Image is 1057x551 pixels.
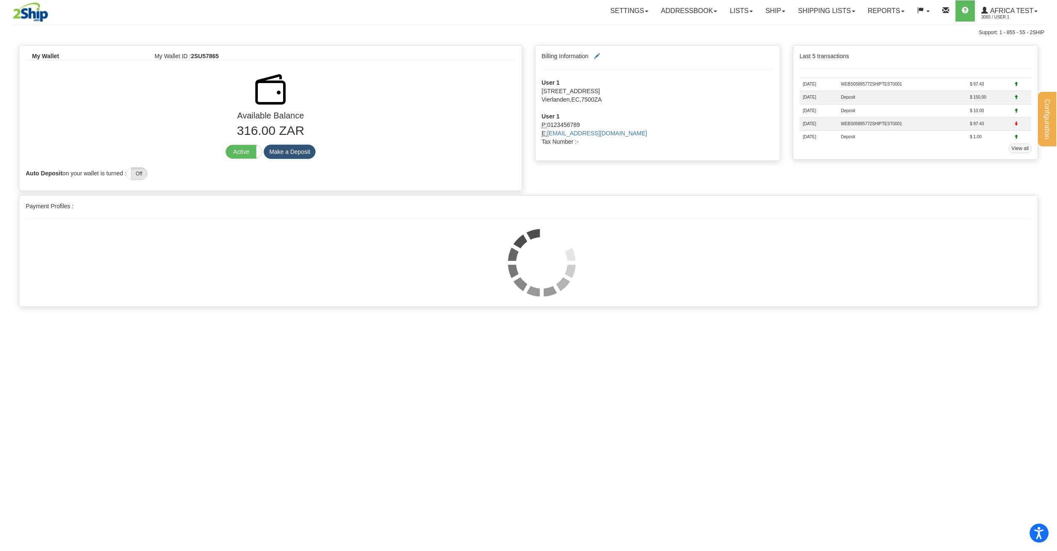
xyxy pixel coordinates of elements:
label: Active [226,145,262,159]
span: Tax Number : [542,138,577,145]
div: My Wallet ID : [148,52,516,60]
a: Reports [862,0,911,22]
a: [EMAIL_ADDRESS][DOMAIN_NAME] [547,130,647,137]
button: Make a Deposit [264,145,316,159]
td: $ 97.43 [966,78,1010,91]
span: Africa Test [988,7,1033,14]
div: on your wallet is turned : [19,163,522,180]
b: 2SU57865 [191,53,219,59]
td: [DATE] [800,78,838,91]
a: Settings [604,0,655,22]
div: Payment Profiles : [19,196,1038,234]
span: 3065 / User 1 [981,13,1044,22]
td: Deposit [838,104,966,117]
td: [DATE] [800,117,838,130]
strong: User 1 [542,113,560,120]
span: , [580,96,581,103]
div: Available Balance [19,110,522,122]
td: WEBS05885772SHIPTEST0001 [838,117,966,130]
td: [DATE] [800,91,838,104]
td: $ 10.00 [966,104,1010,117]
button: Configuration [1038,92,1056,146]
td: Deposit [838,91,966,104]
a: Ship [759,0,792,22]
td: [DATE] [800,131,838,144]
td: Deposit [838,131,966,144]
a: Addressbook [655,0,724,22]
div: [STREET_ADDRESS] Vierlanden EC 7500ZA 0123456789 - [535,78,780,146]
div: Support: 1 - 855 - 55 - 2SHIP [13,29,1044,36]
p: 316.00 ZAR [26,122,516,140]
td: $ 1.00 [966,131,1010,144]
label: Off [127,168,147,180]
abbr: Phone [542,121,547,128]
img: wallet.png [250,69,291,110]
b: My Wallet [32,53,59,59]
abbr: e-Mail [542,130,547,137]
strong: User 1 [542,79,560,86]
td: $ 97.43 [966,117,1010,130]
img: loader.gif [508,229,575,296]
div: Last 5 transactions [793,46,1038,159]
a: View all [1009,144,1031,153]
td: $ 150.00 [966,91,1010,104]
img: logo3065.jpg [13,2,49,24]
a: Africa Test 3065 / User 1 [975,0,1044,22]
a: Lists [723,0,759,22]
div: Billing Information [535,46,780,161]
b: Auto Deposit [26,169,62,176]
a: Shipping lists [792,0,861,22]
span: , [570,96,571,103]
td: WEBS05885772SHIPTEST0001 [838,78,966,91]
td: [DATE] [800,104,838,117]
